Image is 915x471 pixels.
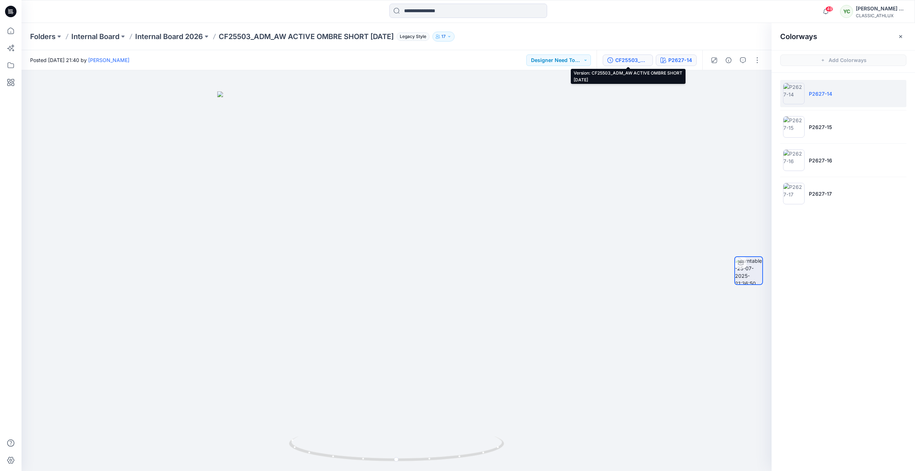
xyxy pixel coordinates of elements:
a: Internal Board [71,32,119,42]
p: 17 [441,33,446,41]
button: CF25503_ADM_AW ACTIVE OMBRE SHORT [DATE] [603,54,653,66]
img: P2627-17 [783,183,805,204]
button: P2627-14 [656,54,697,66]
h2: Colorways [780,32,817,41]
button: Details [723,54,734,66]
img: P2627-14 [783,83,805,104]
div: CLASSIC_ATHLUX [856,13,906,18]
div: YC [840,5,853,18]
span: Legacy Style [397,32,430,41]
div: P2627-14 [668,56,692,64]
div: [PERSON_NAME] Cfai [856,4,906,13]
span: 49 [825,6,833,12]
p: P2627-15 [809,123,832,131]
img: P2627-15 [783,116,805,138]
p: P2627-14 [809,90,832,97]
a: Internal Board 2026 [135,32,203,42]
button: Legacy Style [394,32,430,42]
p: P2627-17 [809,190,832,198]
img: turntable-25-07-2025-21:36:50 [735,257,762,284]
p: P2627-16 [809,157,832,164]
span: Posted [DATE] 21:40 by [30,56,129,64]
button: 17 [432,32,455,42]
a: Folders [30,32,56,42]
div: CF25503_ADM_AW ACTIVE OMBRE SHORT 25JUL25 [615,56,648,64]
a: [PERSON_NAME] [88,57,129,63]
p: CF25503_ADM_AW ACTIVE OMBRE SHORT [DATE] [219,32,394,42]
img: P2627-16 [783,149,805,171]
